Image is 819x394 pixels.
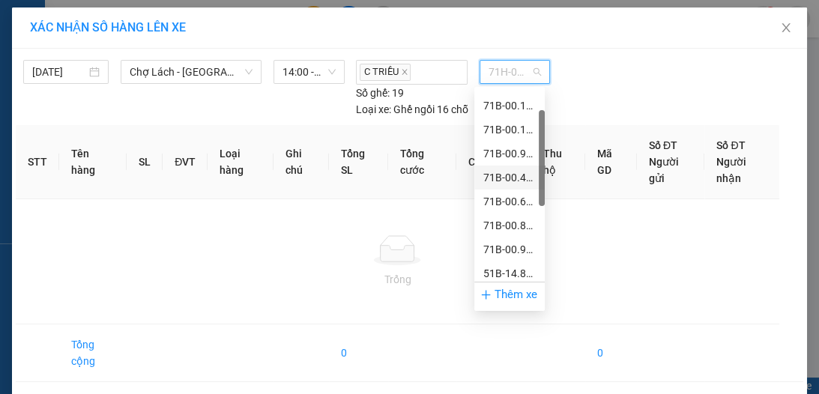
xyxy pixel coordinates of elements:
th: Ghi chú [273,125,329,199]
span: Loại xe: [356,101,391,118]
div: 71B-00.954 [483,241,536,258]
span: Người nhận [716,156,746,184]
span: close [780,22,792,34]
div: 71B-00.954 [474,237,545,261]
div: 71B-00.176 [474,94,545,118]
th: Mã GD [585,125,637,199]
div: 0902428209 [143,49,272,70]
span: 71H-02.797 [489,61,541,83]
span: Số ghế: [356,85,390,101]
div: 71B-00.911 [483,145,536,162]
div: 71B-00.443 [483,169,536,186]
span: C TRIỀU [360,64,411,81]
span: down [244,67,253,76]
div: 71B-00.158 [474,118,545,142]
span: Gửi: [13,14,36,30]
div: 0974991557 [13,49,133,70]
div: 71B-00.690 [474,190,545,213]
td: 0 [585,324,637,382]
th: Tổng cước [388,125,456,199]
th: Thu hộ [531,125,585,199]
div: Tên hàng: 1 THÙNG ( : 1 ) [13,106,272,124]
th: STT [16,125,59,199]
div: 71B-00.814 [474,213,545,237]
th: SL [127,125,163,199]
div: 30.000 [11,79,135,97]
div: 71B-00.443 [474,166,545,190]
span: Người gửi [649,156,679,184]
div: 71B-00.158 [483,121,536,138]
span: Số ĐT [649,139,677,151]
span: 14:00 - 71H-02.797 [282,61,336,83]
th: ĐVT [163,125,208,199]
span: Chợ Lách - Sài Gòn [130,61,253,83]
div: 51B-14.842 [483,265,536,282]
span: XÁC NHẬN SỐ HÀNG LÊN XE [30,20,186,34]
span: CR : [11,80,34,96]
div: 71B-00.690 [483,193,536,210]
td: Tổng cộng [59,324,127,382]
span: Nhận: [143,14,179,30]
div: Trống [28,271,767,288]
th: Loại hàng [208,125,273,199]
input: 15/09/2025 [32,64,86,80]
th: CR [456,125,494,199]
span: close [401,68,408,76]
div: 19 [356,85,404,101]
button: Close [765,7,807,49]
div: 51B-14.842 [474,261,545,285]
div: TÀI [13,31,133,49]
span: plus [480,289,492,300]
span: SL [172,104,193,125]
div: 71B-00.911 [474,142,545,166]
div: Sài Gòn [143,13,272,31]
div: Chợ Lách [13,13,133,31]
th: Tổng SL [329,125,388,199]
div: 71B-00.176 [483,97,536,114]
div: Thêm xe [474,282,545,308]
div: 71B-00.814 [483,217,536,234]
th: Tên hàng [59,125,127,199]
span: Số ĐT [716,139,745,151]
div: HẠNH [143,31,272,49]
td: 0 [329,324,388,382]
div: Ghế ngồi 16 chỗ [356,101,468,118]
